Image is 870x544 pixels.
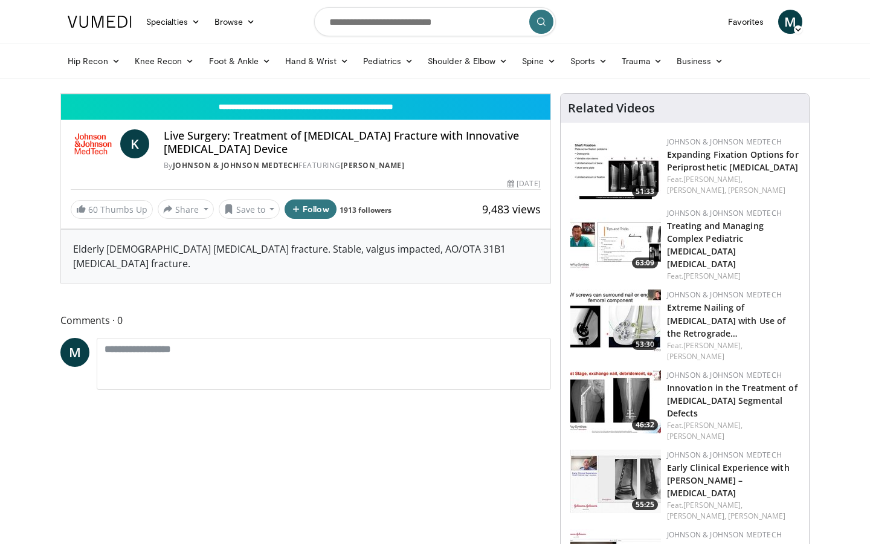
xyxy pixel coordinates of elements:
[667,290,782,300] a: Johnson & Johnson MedTech
[632,499,658,510] span: 55:25
[164,129,541,155] h4: Live Surgery: Treatment of [MEDICAL_DATA] Fracture with Innovative [MEDICAL_DATA] Device
[356,49,420,73] a: Pediatrics
[667,208,782,218] a: Johnson & Johnson MedTech
[683,420,743,430] a: [PERSON_NAME],
[120,129,149,158] a: K
[778,10,802,34] a: M
[340,205,391,215] a: 1913 followers
[667,529,782,540] a: Johnson & Johnson MedTech
[570,290,661,353] img: 70d3341c-7180-4ac6-a1fb-92ff90186a6e.150x105_q85_crop-smart_upscale.jpg
[570,450,661,513] a: 55:25
[667,271,799,282] div: Feat.
[614,49,669,73] a: Trauma
[158,199,214,219] button: Share
[219,199,280,219] button: Save to
[341,160,405,170] a: [PERSON_NAME]
[71,200,153,219] a: 60 Thumbs Up
[667,220,764,270] a: Treating and Managing Complex Pediatric [MEDICAL_DATA] [MEDICAL_DATA]
[667,370,782,380] a: Johnson & Johnson MedTech
[139,10,207,34] a: Specialties
[683,500,743,510] a: [PERSON_NAME],
[570,137,661,200] a: 51:33
[563,49,615,73] a: Sports
[667,351,724,361] a: [PERSON_NAME]
[173,160,299,170] a: Johnson & Johnson MedTech
[667,420,799,442] div: Feat.
[667,450,782,460] a: Johnson & Johnson MedTech
[71,129,115,158] img: Johnson & Johnson MedTech
[568,101,655,115] h4: Related Videos
[667,500,799,522] div: Feat.
[721,10,771,34] a: Favorites
[207,10,263,34] a: Browse
[667,462,790,499] a: Early Clinical Experience with [PERSON_NAME] – [MEDICAL_DATA]
[570,208,661,271] img: 5c558fcc-bb29-40aa-b2b8-f6856a840f06.150x105_q85_crop-smart_upscale.jpg
[570,137,661,200] img: 7ec2d18e-f0b9-4258-820e-7cca934779dc.150x105_q85_crop-smart_upscale.jpg
[667,185,726,195] a: [PERSON_NAME],
[728,185,785,195] a: [PERSON_NAME]
[632,339,658,350] span: 53:30
[683,271,741,281] a: [PERSON_NAME]
[570,370,661,433] a: 46:32
[60,312,551,328] span: Comments 0
[202,49,279,73] a: Foot & Ankle
[515,49,562,73] a: Spine
[667,302,786,338] a: Extreme Nailing of [MEDICAL_DATA] with Use of the Retrograde…
[68,16,132,28] img: VuMedi Logo
[314,7,556,36] input: Search topics, interventions
[570,370,661,433] img: 680417f9-8db9-4d12-83e7-1cce226b0ea9.150x105_q85_crop-smart_upscale.jpg
[570,208,661,271] a: 63:09
[683,340,743,351] a: [PERSON_NAME],
[632,186,658,197] span: 51:33
[632,419,658,430] span: 46:32
[632,257,658,268] span: 63:09
[667,382,797,419] a: Innovation in the Treatment of [MEDICAL_DATA] Segmental Defects
[420,49,515,73] a: Shoulder & Elbow
[60,49,127,73] a: Hip Recon
[667,137,782,147] a: Johnson & Johnson MedTech
[667,174,799,196] div: Feat.
[570,290,661,353] a: 53:30
[278,49,356,73] a: Hand & Wrist
[507,178,540,189] div: [DATE]
[482,202,541,216] span: 9,483 views
[60,338,89,367] a: M
[667,149,799,173] a: Expanding Fixation Options for Periprosthetic [MEDICAL_DATA]
[570,450,661,513] img: a1fe6fe8-dbe8-4212-b91c-cd16a0105dfe.150x105_q85_crop-smart_upscale.jpg
[127,49,202,73] a: Knee Recon
[73,242,538,271] div: Elderly [DEMOGRAPHIC_DATA] [MEDICAL_DATA] fracture. Stable, valgus impacted, AO/OTA 31B1 [MEDICAL...
[88,204,98,215] span: 60
[669,49,731,73] a: Business
[285,199,337,219] button: Follow
[667,431,724,441] a: [PERSON_NAME]
[667,340,799,362] div: Feat.
[667,511,726,521] a: [PERSON_NAME],
[728,511,785,521] a: [PERSON_NAME]
[683,174,743,184] a: [PERSON_NAME],
[164,160,541,171] div: By FEATURING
